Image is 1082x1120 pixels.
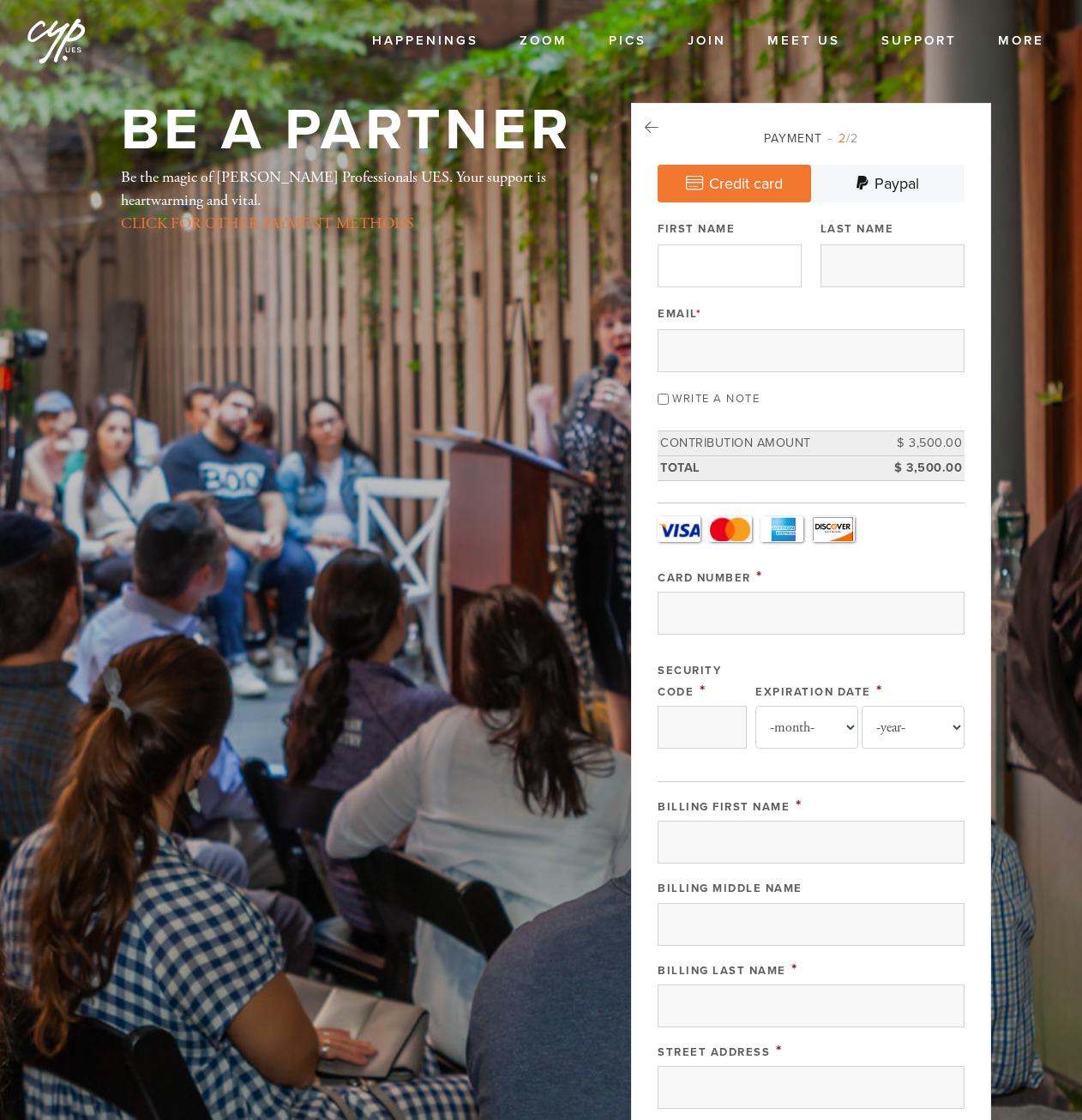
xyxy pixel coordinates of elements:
span: 2 [839,131,846,146]
td: $ 3,500.00 [887,431,965,456]
label: Email [658,306,701,322]
select: Expiration Date month [755,706,858,749]
span: This field is required. [796,796,802,815]
span: This field is required. [756,567,763,586]
label: First Name [658,221,735,237]
span: This field is required. [696,307,702,321]
a: Meet Us [754,25,853,57]
div: Be the magic of [PERSON_NAME] Professionals UES. Your support is heartwarming and vital. [121,166,575,235]
a: Pics [596,25,659,57]
label: Last Name [821,221,894,237]
a: Support [869,25,970,57]
a: Visa [658,516,700,542]
a: Amex [760,516,803,542]
a: Zoom [507,25,580,57]
span: This field is required. [700,681,706,700]
label: Billing Middle Name [658,882,802,895]
span: This field is required. [776,1041,783,1060]
label: Expiration Date [755,685,871,699]
a: Paypal [811,165,965,202]
td: Total [658,455,887,480]
img: cyp%20logo%20%28Jan%202025%29.png [26,9,87,70]
a: Discover [812,516,855,542]
a: Happenings [359,25,491,57]
span: This field is required. [876,681,883,700]
td: Contribution Amount [658,431,887,456]
a: Join [675,25,739,57]
span: This field is required. [791,960,798,978]
a: More [985,25,1057,57]
label: Street Address [658,1045,770,1059]
select: Expiration Date year [862,706,965,749]
h1: Be a Partner [121,103,573,159]
a: Credit card [658,165,811,202]
label: Card Number [658,571,751,585]
label: Billing Last Name [658,964,786,978]
a: MasterCard [709,516,752,542]
label: Security Code [658,664,721,699]
span: /2 [828,131,858,146]
td: $ 3,500.00 [887,455,965,480]
a: CLICK FOR OTHER PAYMENT METHODS [121,214,414,233]
div: Payment [658,129,965,148]
label: Billing First Name [658,800,790,814]
label: Write a note [672,392,760,406]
